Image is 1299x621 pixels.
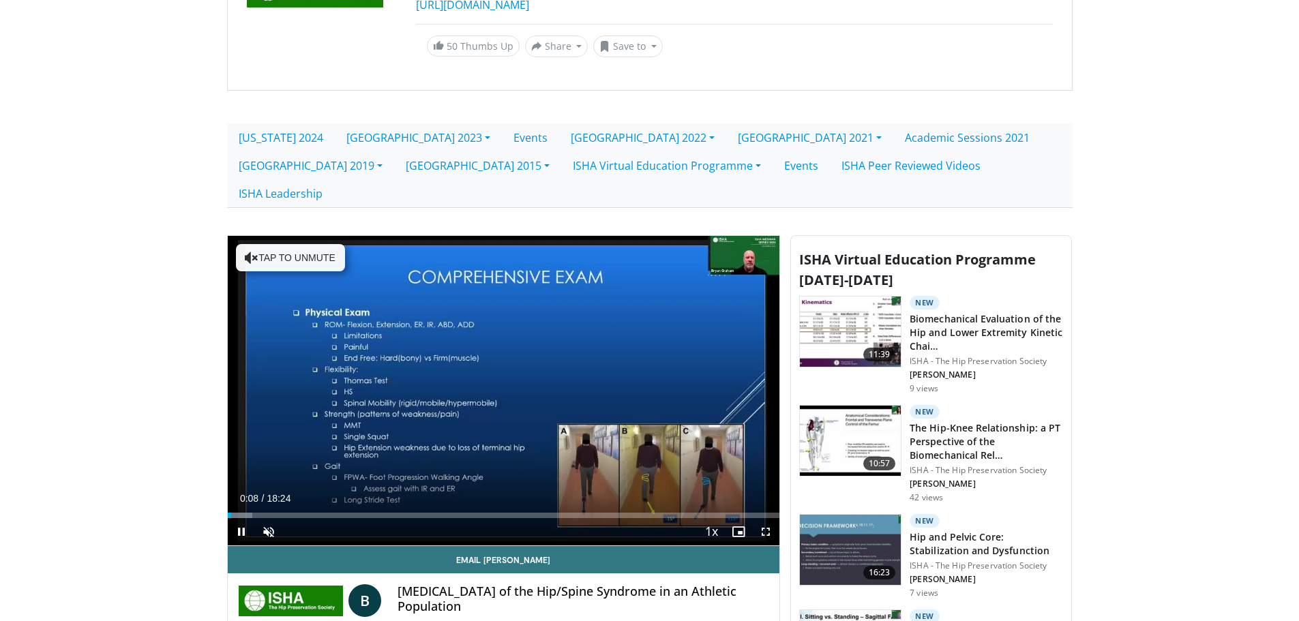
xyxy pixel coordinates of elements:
[800,515,901,586] img: f98fa5b6-d79e-4118-8ddc-4ffabcff162a.150x105_q85_crop-smart_upscale.jpg
[227,123,335,152] a: [US_STATE] 2024
[394,151,561,180] a: [GEOGRAPHIC_DATA] 2015
[910,492,943,503] p: 42 views
[559,123,726,152] a: [GEOGRAPHIC_DATA] 2022
[335,123,502,152] a: [GEOGRAPHIC_DATA] 2023
[255,518,282,545] button: Unmute
[227,179,334,208] a: ISHA Leadership
[267,493,290,504] span: 18:24
[910,383,938,394] p: 9 views
[227,151,394,180] a: [GEOGRAPHIC_DATA] 2019
[893,123,1041,152] a: Academic Sessions 2021
[863,566,896,579] span: 16:23
[910,588,938,599] p: 7 views
[593,35,663,57] button: Save to
[398,584,768,614] h4: [MEDICAL_DATA] of the Hip/Spine Syndrome in an Athletic Population
[800,297,901,367] img: 6da35c9a-c555-4f75-a3af-495e0ca8239f.150x105_q85_crop-smart_upscale.jpg
[910,296,940,309] p: New
[228,546,780,573] a: Email [PERSON_NAME]
[228,518,255,545] button: Pause
[910,421,1063,462] h3: The Hip-Knee Relationship: a PT Perspective of the Biomechanical Rel…
[228,236,780,547] video-js: Video Player
[863,457,896,470] span: 10:57
[262,493,265,504] span: /
[910,369,1063,380] p: [PERSON_NAME]
[910,479,1063,489] p: [PERSON_NAME]
[752,518,779,545] button: Fullscreen
[799,296,1063,394] a: 11:39 New Biomechanical Evaluation of the Hip and Lower Extremity Kinetic Chai… ISHA - The Hip Pr...
[910,560,1063,571] p: ISHA - The Hip Preservation Society
[799,250,1036,289] span: ISHA Virtual Education Programme [DATE]-[DATE]
[348,584,381,617] a: B
[726,123,893,152] a: [GEOGRAPHIC_DATA] 2021
[830,151,992,180] a: ISHA Peer Reviewed Videos
[239,584,343,617] img: ISHA - The Hip Preservation Society
[910,312,1063,353] h3: Biomechanical Evaluation of the Hip and Lower Extremity Kinetic Chai…
[910,356,1063,367] p: ISHA - The Hip Preservation Society
[863,348,896,361] span: 11:39
[525,35,588,57] button: Share
[773,151,830,180] a: Events
[910,514,940,528] p: New
[799,514,1063,599] a: 16:23 New Hip and Pelvic Core: Stabilization and Dysfunction ISHA - The Hip Preservation Society ...
[447,40,458,52] span: 50
[910,465,1063,476] p: ISHA - The Hip Preservation Society
[799,405,1063,503] a: 10:57 New The Hip-Knee Relationship: a PT Perspective of the Biomechanical Rel… ISHA - The Hip Pr...
[800,406,901,476] img: 292c1307-4274-4cce-a4ae-b6cd8cf7e8aa.150x105_q85_crop-smart_upscale.jpg
[228,513,780,518] div: Progress Bar
[910,405,940,419] p: New
[427,35,520,57] a: 50 Thumbs Up
[236,244,345,271] button: Tap to unmute
[561,151,773,180] a: ISHA Virtual Education Programme
[502,123,559,152] a: Events
[240,493,258,504] span: 0:08
[910,530,1063,558] h3: Hip and Pelvic Core: Stabilization and Dysfunction
[698,518,725,545] button: Playback Rate
[910,574,1063,585] p: [PERSON_NAME]
[725,518,752,545] button: Enable picture-in-picture mode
